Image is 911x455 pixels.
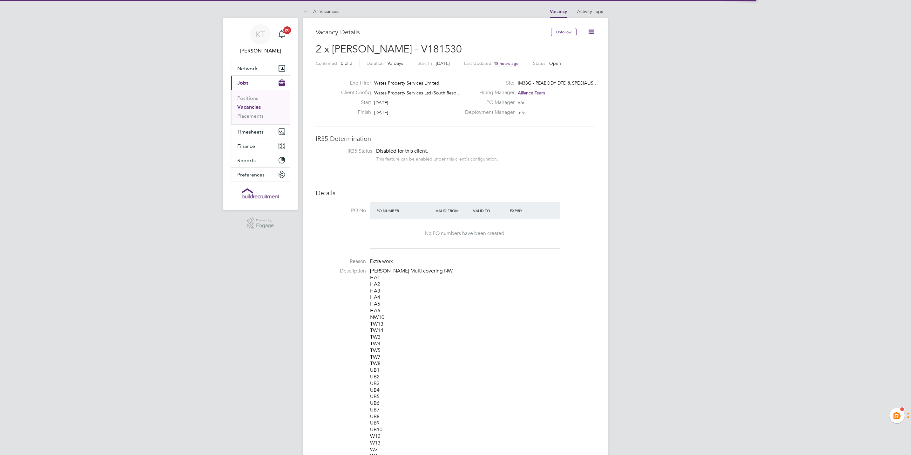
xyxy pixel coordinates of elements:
[461,80,515,86] label: Site
[322,148,372,155] label: IR35 Status
[550,9,567,14] a: Vacancy
[374,90,461,96] span: Wates Property Services Ltd (South Resp…
[237,143,255,149] span: Finance
[316,134,595,143] h3: IR35 Determination
[237,65,257,72] span: Network
[256,223,274,228] span: Engage
[461,99,515,106] label: PO Manager
[518,80,598,86] span: IM38G - PEABODY DTD & SPECIALIS…
[231,24,290,55] a: KT[PERSON_NAME]
[508,205,545,216] div: Expiry
[231,125,290,139] button: Timesheets
[494,61,519,66] span: 18 hours ago
[237,172,265,178] span: Preferences
[549,60,561,66] span: Open
[231,168,290,182] button: Preferences
[231,76,290,90] button: Jobs
[316,60,337,66] label: Confirmed
[518,90,545,96] span: Alliance Team
[231,188,290,198] a: Go to home page
[316,43,462,55] span: 2 x [PERSON_NAME] - V181530
[519,110,525,115] span: n/a
[376,148,428,154] span: Disabled for this client.
[336,80,371,86] label: End Hirer
[237,129,264,135] span: Timesheets
[336,89,371,96] label: Client Config
[223,18,298,210] nav: Main navigation
[518,100,524,106] span: n/a
[367,60,384,66] label: Duration
[434,205,471,216] div: Valid From
[237,80,248,86] span: Jobs
[275,24,288,45] a: 20
[316,28,551,36] h3: Vacancy Details
[461,89,515,96] label: Hiring Manager
[370,258,393,265] span: Extra work
[436,60,450,66] span: [DATE]
[316,268,366,274] label: Description
[256,30,265,38] span: KT
[237,157,256,163] span: Reports
[316,258,366,265] label: Reason
[577,9,603,14] a: Activity Logs
[533,60,545,66] label: Status
[231,139,290,153] button: Finance
[375,205,434,216] div: PO Number
[231,47,290,55] span: Kiera Troutt
[461,109,515,116] label: Deployment Manager
[316,189,595,197] h3: Details
[374,80,439,86] span: Wates Property Services Limited
[376,230,554,237] div: No PO numbers have been created.
[464,60,491,66] label: Last Updated
[231,153,290,167] button: Reports
[374,100,388,106] span: [DATE]
[316,207,366,214] label: PO No
[256,217,274,223] span: Powered by
[471,205,509,216] div: Valid To
[376,155,498,162] div: This feature can be enabled under this client's configuration.
[336,99,371,106] label: Start
[237,113,264,119] a: Placements
[283,26,291,34] span: 20
[247,217,274,230] a: Powered byEngage
[231,61,290,75] button: Network
[374,110,388,115] span: [DATE]
[551,28,577,36] button: Unfollow
[388,60,403,66] span: 93 days
[336,109,371,116] label: Finish
[303,9,339,14] a: All Vacancies
[231,90,290,124] div: Jobs
[237,95,258,101] a: Positions
[242,188,279,198] img: buildrec-logo-retina.png
[237,104,261,110] a: Vacancies
[341,60,352,66] span: 0 of 2
[417,60,432,66] label: Start In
